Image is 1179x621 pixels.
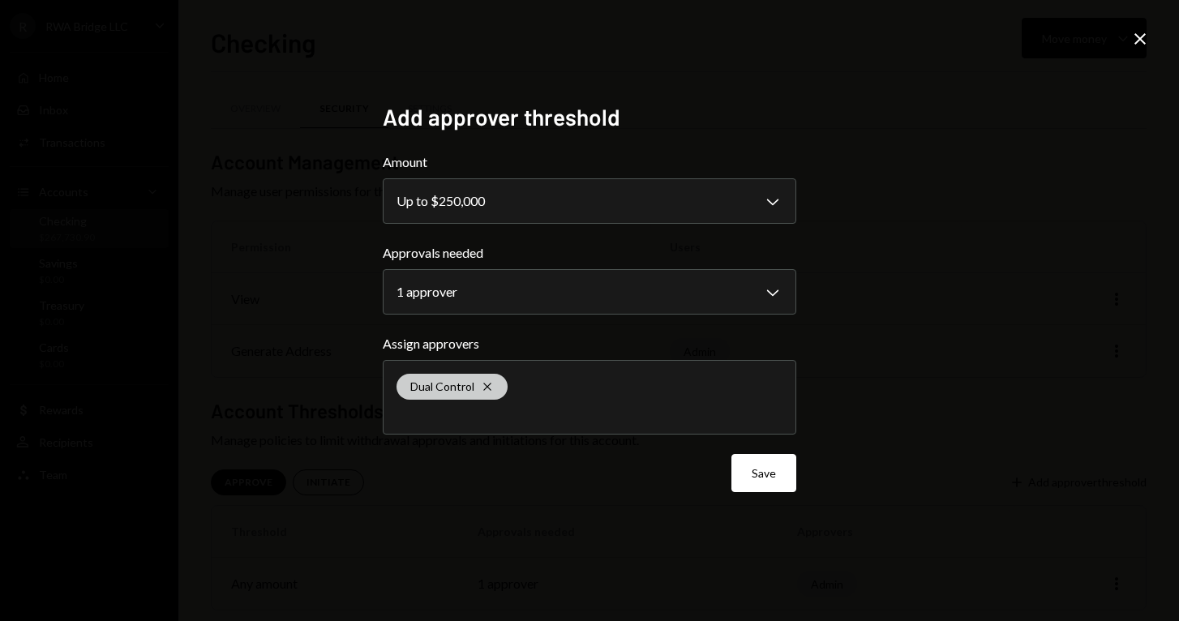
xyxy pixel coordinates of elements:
button: Save [731,454,796,492]
button: Approvals needed [383,269,796,315]
button: Amount [383,178,796,224]
label: Approvals needed [383,243,796,263]
h2: Add approver threshold [383,101,796,133]
label: Amount [383,152,796,172]
div: Dual Control [397,374,508,400]
label: Assign approvers [383,334,796,353]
